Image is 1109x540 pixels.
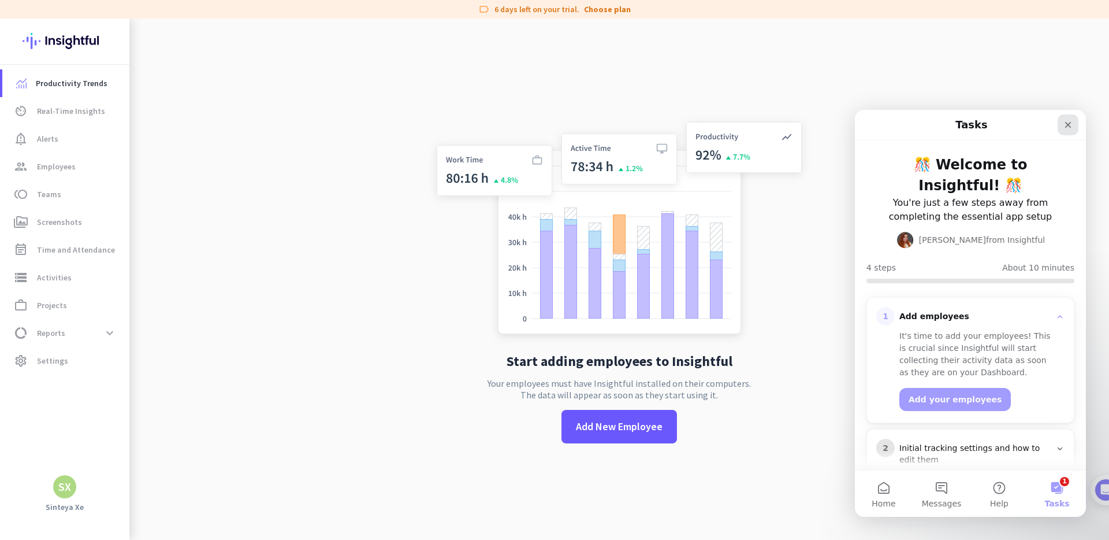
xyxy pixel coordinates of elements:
a: menu-itemProductivity Trends [2,69,129,97]
i: notification_important [14,132,28,146]
a: event_noteTime and Attendance [2,236,129,264]
a: groupEmployees [2,153,129,180]
span: Add New Employee [576,419,663,434]
p: Your employees must have Insightful installed on their computers. The data will appear as soon as... [487,378,751,401]
img: no-search-results [428,115,810,345]
span: Productivity Trends [36,76,107,90]
img: Insightful logo [23,19,107,64]
span: Alerts [37,132,58,146]
h2: Start adding employees to Insightful [507,354,732,368]
i: group [14,160,28,173]
span: Teams [37,187,61,201]
span: Settings [37,354,68,368]
div: SX [58,481,71,493]
span: Time and Attendance [37,243,115,257]
button: Add New Employee [561,410,677,443]
a: perm_mediaScreenshots [2,208,129,236]
i: work_outline [14,298,28,312]
i: storage [14,271,28,284]
a: Choose plan [584,3,631,15]
i: event_note [14,243,28,257]
i: av_timer [14,104,28,118]
span: Activities [37,271,72,284]
button: expand_more [99,323,120,343]
i: label [478,3,490,15]
iframe: Intercom live chat [855,110,1086,517]
a: notification_importantAlerts [2,125,129,153]
span: Real-Time Insights [37,104,105,118]
span: Employees [37,160,76,173]
a: tollTeams [2,180,129,208]
a: av_timerReal-Time Insights [2,97,129,125]
img: menu-item [16,78,27,88]
span: Projects [37,298,67,312]
i: settings [14,354,28,368]
a: work_outlineProjects [2,291,129,319]
a: settingsSettings [2,347,129,375]
a: data_usageReportsexpand_more [2,319,129,347]
span: Screenshots [37,215,82,229]
i: data_usage [14,326,28,340]
i: perm_media [14,215,28,229]
a: storageActivities [2,264,129,291]
span: Reports [37,326,65,340]
i: toll [14,187,28,201]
